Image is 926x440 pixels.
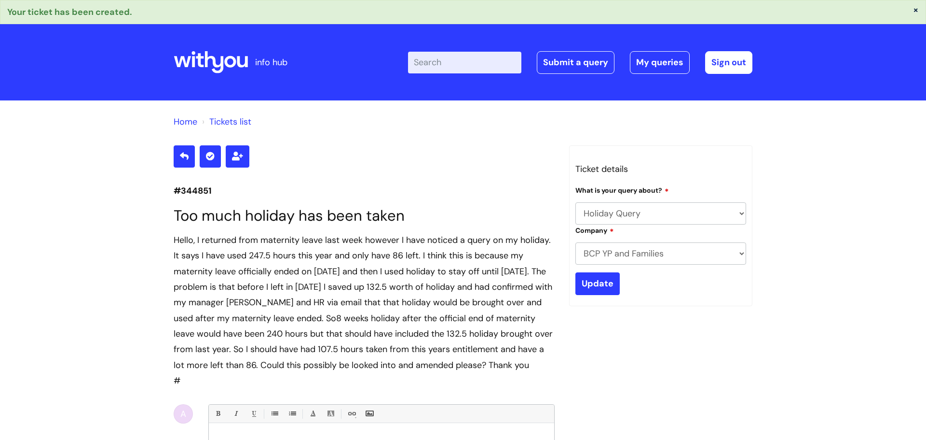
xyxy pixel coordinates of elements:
[174,312,553,371] span: 8 weeks holiday after the official end of maternity leave would have been 240 hours but that shou...
[630,51,690,73] a: My queries
[363,408,375,420] a: Insert Image...
[307,408,319,420] a: Font Color
[174,114,197,129] li: Solution home
[286,408,298,420] a: 1. Ordered List (Ctrl-Shift-8)
[255,55,287,70] p: info hub
[174,232,555,389] div: #
[575,185,669,195] label: What is your query about?
[174,207,555,225] h1: Too much holiday has been taken
[575,161,746,177] h3: Ticket details
[212,408,224,420] a: Bold (Ctrl-B)
[345,408,357,420] a: Link
[705,51,752,73] a: Sign out
[247,408,259,420] a: Underline(Ctrl-U)
[408,51,752,73] div: | -
[209,116,251,128] a: Tickets list
[230,408,242,420] a: Italic (Ctrl-I)
[325,408,337,420] a: Back Color
[913,5,919,14] button: ×
[174,232,555,373] div: Hello, I returned from maternity leave last week however I have noticed a query on my holiday. It...
[268,408,280,420] a: • Unordered List (Ctrl-Shift-7)
[575,272,620,295] input: Update
[200,114,251,129] li: Tickets list
[174,183,555,199] p: #344851
[174,404,193,424] div: A
[575,225,614,235] label: Company
[537,51,614,73] a: Submit a query
[408,52,521,73] input: Search
[174,116,197,128] a: Home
